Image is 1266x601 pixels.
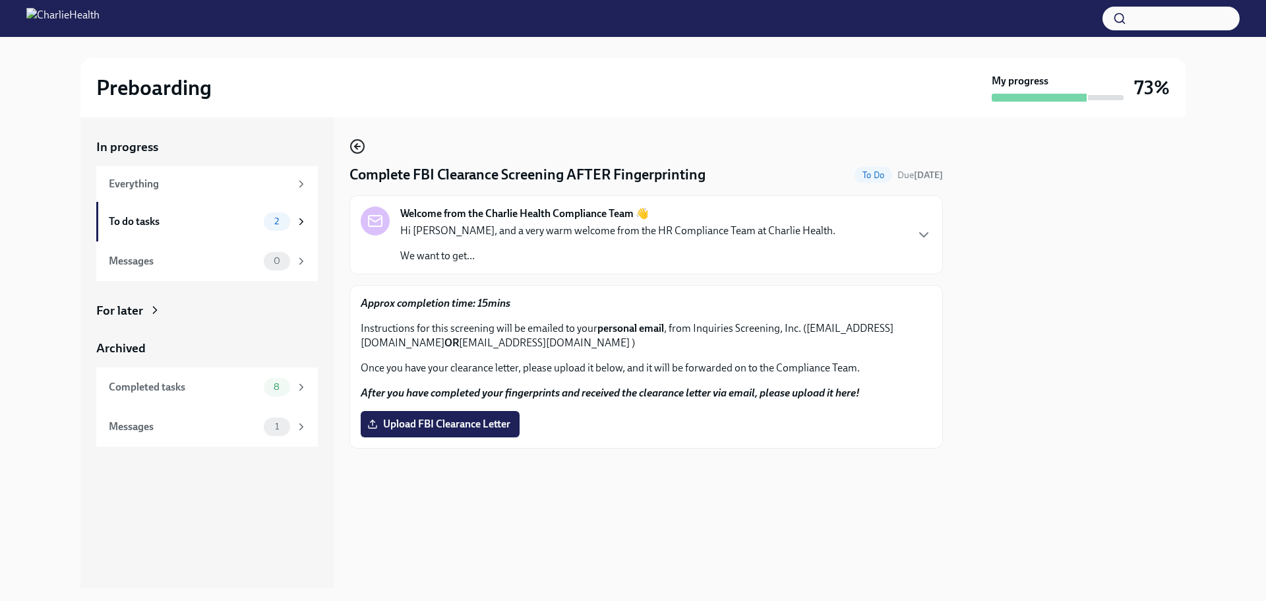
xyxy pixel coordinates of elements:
div: Everything [109,177,290,191]
img: CharlieHealth [26,8,100,29]
p: Hi [PERSON_NAME], and a very warm welcome from the HR Compliance Team at Charlie Health. [400,224,835,238]
h4: Complete FBI Clearance Screening AFTER Fingerprinting [349,165,706,185]
div: Messages [109,420,258,434]
strong: OR [444,336,459,349]
a: For later [96,302,318,319]
span: 2 [266,216,287,226]
a: Messages1 [96,407,318,447]
a: In progress [96,139,318,156]
a: Completed tasks8 [96,367,318,407]
p: Once you have your clearance letter, please upload it below, and it will be forwarded on to the C... [361,361,932,375]
a: Everything [96,166,318,202]
a: To do tasks2 [96,202,318,241]
span: 0 [266,256,288,266]
div: Completed tasks [109,380,258,395]
p: Instructions for this screening will be emailed to your , from Inquiries Screening, Inc. ([EMAIL_... [361,321,932,350]
a: Archived [96,340,318,357]
h2: Preboarding [96,75,212,101]
span: Due [897,170,943,181]
strong: Welcome from the Charlie Health Compliance Team 👋 [400,206,649,221]
span: 1 [267,422,287,431]
span: October 17th, 2025 10:00 [897,169,943,181]
strong: [DATE] [914,170,943,181]
p: We want to get... [400,249,835,263]
div: To do tasks [109,214,258,229]
span: Upload FBI Clearance Letter [370,418,510,431]
a: Messages0 [96,241,318,281]
label: Upload FBI Clearance Letter [361,411,520,437]
strong: Approx completion time: 15mins [361,297,510,309]
div: For later [96,302,143,319]
span: To Do [855,170,892,180]
strong: After you have completed your fingerprints and received the clearance letter via email, please up... [361,387,860,399]
span: 8 [266,382,287,392]
div: Messages [109,254,258,269]
strong: personal email [597,322,664,334]
strong: My progress [992,74,1048,88]
h3: 73% [1134,76,1170,100]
